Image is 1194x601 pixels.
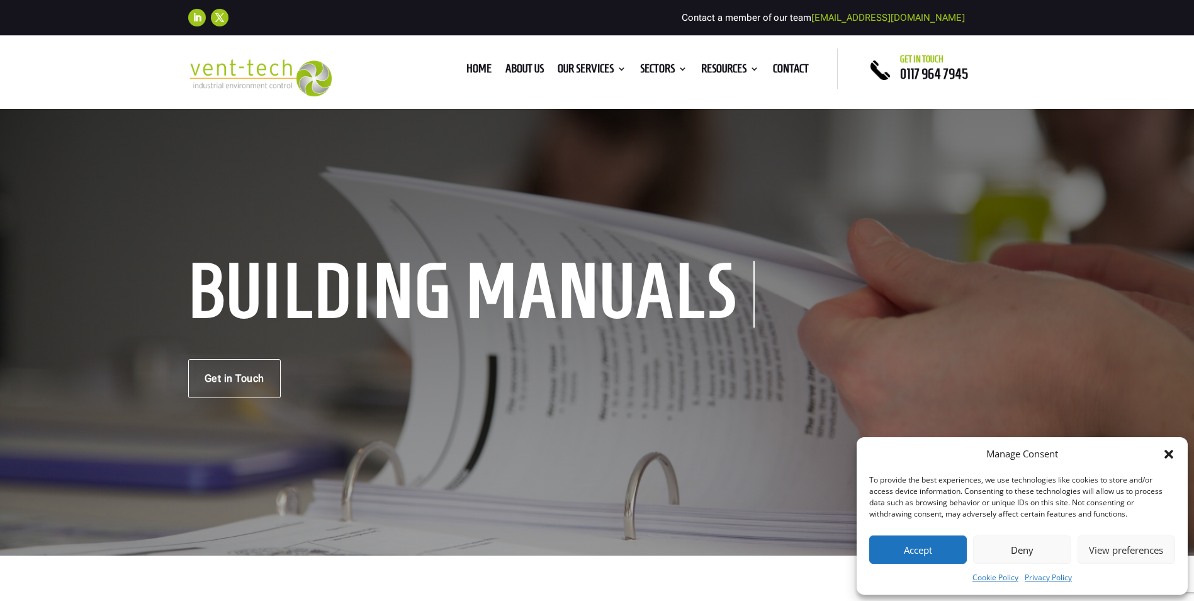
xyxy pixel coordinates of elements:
a: About us [505,64,544,78]
span: Get in touch [900,54,943,64]
a: Get in Touch [188,359,281,398]
button: Accept [869,535,967,564]
div: To provide the best experiences, we use technologies like cookies to store and/or access device i... [869,474,1174,520]
a: Privacy Policy [1025,570,1072,585]
div: Manage Consent [986,447,1058,462]
button: Deny [973,535,1071,564]
a: Resources [701,64,759,78]
a: Sectors [640,64,687,78]
img: 2023-09-27T08_35_16.549ZVENT-TECH---Clear-background [188,59,332,96]
a: Contact [773,64,809,78]
h1: Building Manuals [188,261,755,328]
button: View preferences [1078,535,1175,564]
div: Close dialog [1163,448,1175,461]
a: Our Services [558,64,626,78]
a: [EMAIL_ADDRESS][DOMAIN_NAME] [811,12,965,23]
a: Follow on X [211,9,228,26]
a: Follow on LinkedIn [188,9,206,26]
a: Cookie Policy [972,570,1018,585]
a: 0117 964 7945 [900,66,968,81]
a: Home [466,64,492,78]
span: Contact a member of our team [682,12,965,23]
